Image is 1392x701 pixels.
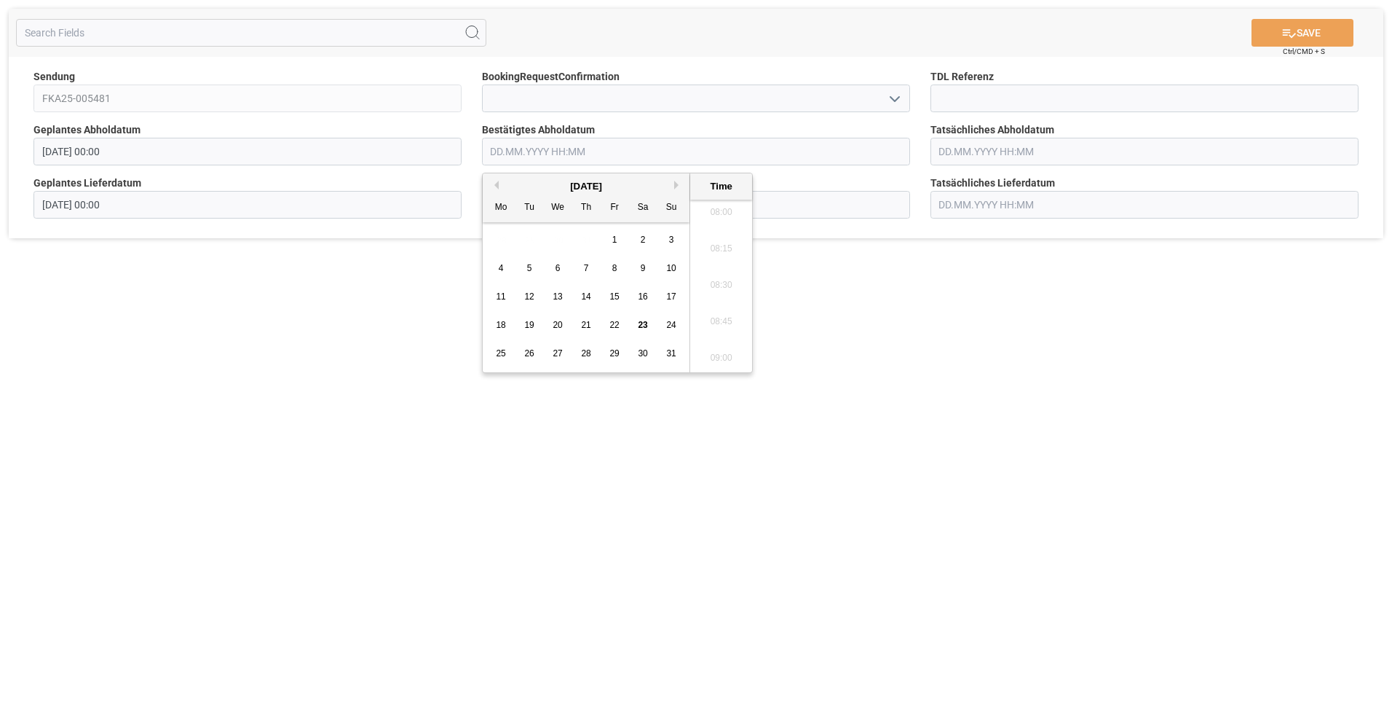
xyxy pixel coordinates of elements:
[524,320,534,330] span: 19
[581,320,590,330] span: 21
[16,19,486,47] input: Search Fields
[499,263,504,273] span: 4
[483,179,689,194] div: [DATE]
[577,199,596,217] div: Th
[577,345,596,363] div: Choose Thursday, August 28th, 2025
[549,345,567,363] div: Choose Wednesday, August 27th, 2025
[33,69,75,85] span: Sendung
[553,320,562,330] span: 20
[666,348,676,359] span: 31
[669,235,674,245] span: 3
[641,263,646,273] span: 9
[549,288,567,306] div: Choose Wednesday, August 13th, 2025
[930,138,1359,165] input: DD.MM.YYYY HH:MM
[609,291,619,302] span: 15
[496,291,505,302] span: 11
[581,291,590,302] span: 14
[666,320,676,330] span: 24
[634,288,652,306] div: Choose Saturday, August 16th, 2025
[521,316,539,334] div: Choose Tuesday, August 19th, 2025
[555,263,561,273] span: 6
[549,316,567,334] div: Choose Wednesday, August 20th, 2025
[612,263,617,273] span: 8
[930,69,994,85] span: TDL Referenz
[606,316,624,334] div: Choose Friday, August 22nd, 2025
[1283,46,1325,57] span: Ctrl/CMD + S
[666,291,676,302] span: 17
[33,191,462,219] input: DD.MM.YYYY HH:MM
[606,231,624,249] div: Choose Friday, August 1st, 2025
[930,191,1359,219] input: DD.MM.YYYY HH:MM
[930,176,1055,191] span: Tatsächliches Lieferdatum
[606,345,624,363] div: Choose Friday, August 29th, 2025
[577,259,596,278] div: Choose Thursday, August 7th, 2025
[492,316,510,334] div: Choose Monday, August 18th, 2025
[577,316,596,334] div: Choose Thursday, August 21st, 2025
[492,288,510,306] div: Choose Monday, August 11th, 2025
[634,316,652,334] div: Choose Saturday, August 23rd, 2025
[33,176,141,191] span: Geplantes Lieferdatum
[527,263,532,273] span: 5
[638,348,647,359] span: 30
[634,345,652,363] div: Choose Saturday, August 30th, 2025
[524,291,534,302] span: 12
[663,288,681,306] div: Choose Sunday, August 17th, 2025
[930,122,1054,138] span: Tatsächliches Abholdatum
[634,231,652,249] div: Choose Saturday, August 2nd, 2025
[492,259,510,278] div: Choose Monday, August 4th, 2025
[521,345,539,363] div: Choose Tuesday, August 26th, 2025
[496,348,505,359] span: 25
[482,69,620,85] span: BookingRequestConfirmation
[612,235,617,245] span: 1
[663,199,681,217] div: Su
[638,320,647,330] span: 23
[609,348,619,359] span: 29
[482,122,595,138] span: Bestätigtes Abholdatum
[663,316,681,334] div: Choose Sunday, August 24th, 2025
[634,259,652,278] div: Choose Saturday, August 9th, 2025
[492,345,510,363] div: Choose Monday, August 25th, 2025
[33,122,141,138] span: Geplantes Abholdatum
[663,231,681,249] div: Choose Sunday, August 3rd, 2025
[521,259,539,278] div: Choose Tuesday, August 5th, 2025
[641,235,646,245] span: 2
[663,259,681,278] div: Choose Sunday, August 10th, 2025
[492,199,510,217] div: Mo
[581,348,590,359] span: 28
[666,263,676,273] span: 10
[553,291,562,302] span: 13
[521,199,539,217] div: Tu
[577,288,596,306] div: Choose Thursday, August 14th, 2025
[882,87,904,110] button: open menu
[674,181,683,189] button: Next Month
[638,291,647,302] span: 16
[490,181,499,189] button: Previous Month
[634,199,652,217] div: Sa
[524,348,534,359] span: 26
[549,259,567,278] div: Choose Wednesday, August 6th, 2025
[521,288,539,306] div: Choose Tuesday, August 12th, 2025
[482,138,910,165] input: DD.MM.YYYY HH:MM
[606,288,624,306] div: Choose Friday, August 15th, 2025
[33,138,462,165] input: DD.MM.YYYY HH:MM
[553,348,562,359] span: 27
[1251,19,1353,47] button: SAVE
[584,263,589,273] span: 7
[496,320,505,330] span: 18
[549,199,567,217] div: We
[609,320,619,330] span: 22
[487,226,686,368] div: month 2025-08
[663,345,681,363] div: Choose Sunday, August 31st, 2025
[606,259,624,278] div: Choose Friday, August 8th, 2025
[606,199,624,217] div: Fr
[694,179,748,194] div: Time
